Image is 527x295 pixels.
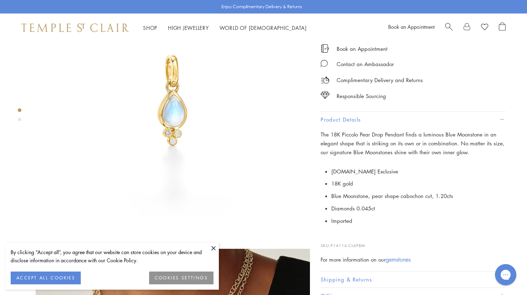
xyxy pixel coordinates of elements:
img: icon_sourcing.svg [321,92,330,99]
span: [DOMAIN_NAME] Exclusive [331,168,398,175]
img: Temple St. Clair [21,23,129,32]
span: 18K gold [331,180,353,187]
a: World of [DEMOGRAPHIC_DATA]World of [DEMOGRAPHIC_DATA] [220,24,307,31]
a: View Wishlist [481,22,488,33]
button: Shipping & Returns [321,272,506,288]
div: Product gallery navigation [18,107,21,127]
button: COOKIES SETTINGS [149,272,214,284]
nav: Main navigation [143,23,307,32]
a: Book an Appointment [388,23,434,30]
button: Product Details [321,112,506,128]
p: Enjoy Complimentary Delivery & Returns [221,3,302,10]
a: Open Shopping Bag [499,22,506,33]
iframe: Gorgias live chat messenger [491,262,520,288]
button: ACCEPT ALL COOKIES [11,272,81,284]
a: Book an Appointment [337,45,388,53]
img: MessageIcon-01_2.svg [321,60,328,67]
a: gemstones [386,256,411,263]
div: For more information on our [321,255,506,264]
div: Responsible Sourcing [337,92,386,101]
span: Blue Moonstone, pear shape cabochon cut, 1.20cts [331,192,453,199]
a: ShopShop [143,24,157,31]
a: High JewelleryHigh Jewellery [168,24,209,31]
img: icon_appointment.svg [321,44,329,53]
img: icon_delivery.svg [321,76,330,85]
p: SKU: [321,235,506,249]
p: Complimentary Delivery and Returns [337,76,423,85]
div: Contact an Ambassador [337,60,394,69]
span: Imported [331,217,352,224]
span: P14116-CL6PBM [331,243,365,248]
div: By clicking “Accept all”, you agree that our website can store cookies on your device and disclos... [11,248,214,264]
p: The 18K Piccolo Pear Drop Pendant finds a luminous Blue Moonstone in an elegant shape that is str... [321,130,506,156]
span: Diamonds 0.045ct [331,205,375,212]
a: Search [445,22,453,33]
